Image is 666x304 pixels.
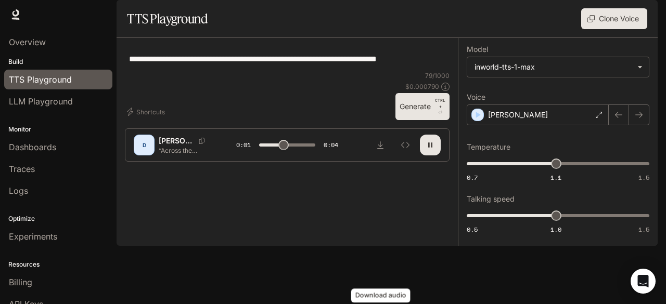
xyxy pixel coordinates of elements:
[127,8,208,29] h1: TTS Playground
[467,46,488,53] p: Model
[159,136,195,146] p: [PERSON_NAME]
[435,97,445,110] p: CTRL +
[395,135,416,155] button: Inspect
[638,225,649,234] span: 1.5
[550,225,561,234] span: 1.0
[488,110,548,120] p: [PERSON_NAME]
[159,146,211,155] p: “Across the border, grief mirrored grief. No side was spared the ache of loss.”
[136,137,152,153] div: D
[236,140,251,150] span: 0:01
[467,195,515,203] p: Talking speed
[351,288,411,302] div: Download audio
[195,138,209,144] button: Copy Voice ID
[467,57,649,77] div: inworld-tts-1-max
[370,135,391,155] button: Download audio
[638,173,649,182] span: 1.5
[467,143,510,151] p: Temperature
[475,62,632,72] div: inworld-tts-1-max
[395,93,450,120] button: GenerateCTRL +⏎
[467,173,478,182] span: 0.7
[125,103,169,120] button: Shortcuts
[550,173,561,182] span: 1.1
[405,82,439,91] p: $ 0.000790
[467,225,478,234] span: 0.5
[467,94,485,101] p: Voice
[425,71,450,80] p: 79 / 1000
[631,269,656,294] div: Open Intercom Messenger
[324,140,338,150] span: 0:04
[581,8,647,29] button: Clone Voice
[435,97,445,116] p: ⏎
